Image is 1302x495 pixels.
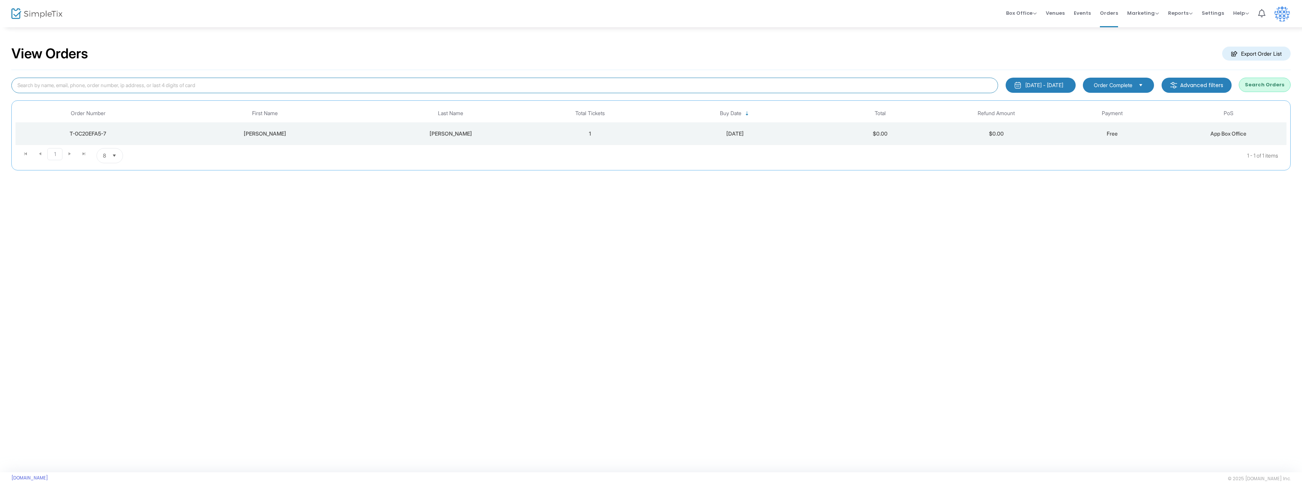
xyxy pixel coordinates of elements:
span: App Box Office [1210,130,1246,137]
kendo-pager-info: 1 - 1 of 1 items [198,148,1278,163]
td: $0.00 [822,122,938,145]
img: filter [1170,81,1177,89]
th: Total Tickets [532,105,648,122]
span: Last Name [438,110,463,117]
span: Orders [1100,3,1118,23]
span: Reports [1168,9,1193,17]
th: Total [822,105,938,122]
div: Guglin [371,130,530,137]
td: 1 [532,122,648,145]
span: Payment [1102,110,1123,117]
input: Search by name, email, phone, order number, ip address, or last 4 digits of card [11,78,998,93]
span: Box Office [1006,9,1037,17]
span: Order Number [71,110,106,117]
span: Free [1107,130,1118,137]
span: Marketing [1127,9,1159,17]
span: PoS [1224,110,1233,117]
h2: View Orders [11,45,88,62]
div: 9/22/2025 [650,130,820,137]
th: Refund Amount [938,105,1054,122]
div: T-0C20EFA5-7 [17,130,159,137]
span: 8 [103,152,106,159]
div: Data table [16,105,1286,145]
button: Select [1135,81,1146,89]
span: Buy Date [720,110,741,117]
span: Venues [1046,3,1065,23]
span: Page 1 [47,148,62,160]
span: © 2025 [DOMAIN_NAME] Inc. [1228,476,1291,482]
span: Settings [1202,3,1224,23]
span: Help [1233,9,1249,17]
img: monthly [1014,81,1022,89]
span: First Name [252,110,278,117]
span: Order Complete [1094,81,1132,89]
span: Events [1074,3,1091,23]
m-button: Advanced filters [1162,78,1232,93]
button: Search Orders [1239,78,1291,92]
span: Sortable [744,111,750,117]
a: [DOMAIN_NAME] [11,475,48,481]
button: Select [109,148,120,163]
div: Rebecca [162,130,368,137]
div: [DATE] - [DATE] [1025,81,1063,89]
td: $0.00 [938,122,1054,145]
button: [DATE] - [DATE] [1006,78,1076,93]
m-button: Export Order List [1222,47,1291,61]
